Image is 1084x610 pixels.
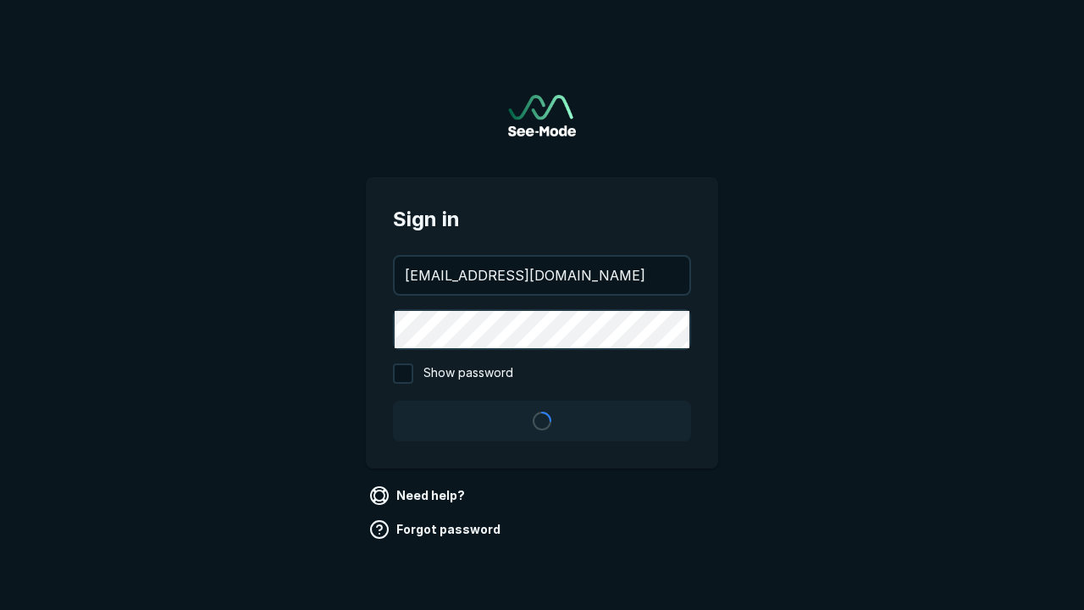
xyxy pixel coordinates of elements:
a: Forgot password [366,516,507,543]
a: Go to sign in [508,95,576,136]
span: Show password [423,363,513,384]
a: Need help? [366,482,472,509]
img: See-Mode Logo [508,95,576,136]
input: your@email.com [395,257,689,294]
span: Sign in [393,204,691,235]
